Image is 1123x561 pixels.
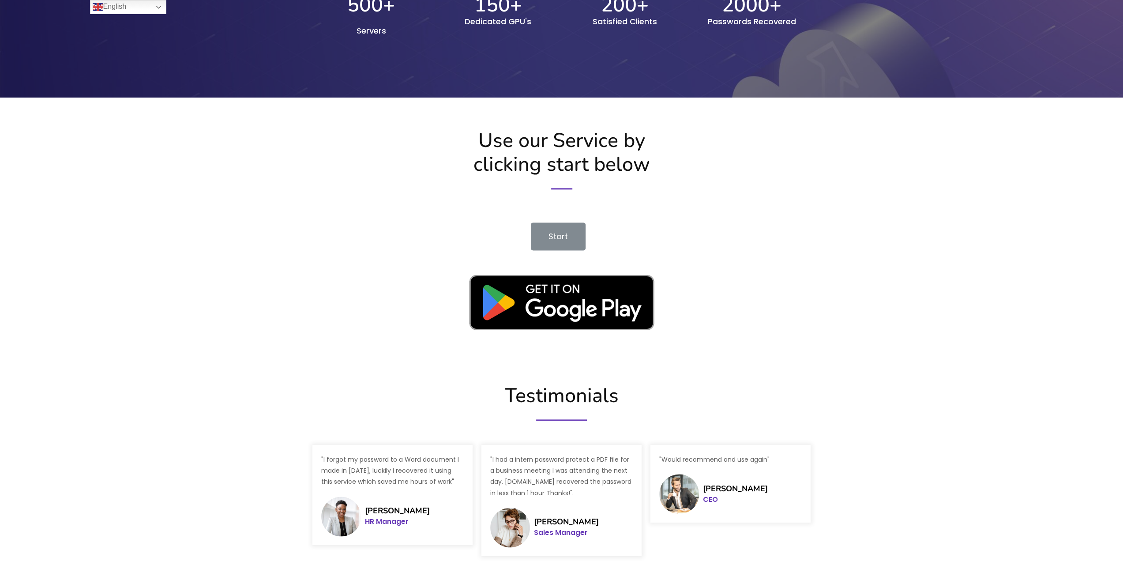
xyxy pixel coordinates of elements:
img: testimonial3 [659,474,699,514]
span: Sales Manager [534,527,588,538]
img: testimonial2 [490,508,530,547]
span: Passwords Recovered [708,16,796,27]
span: [PERSON_NAME] [534,516,599,527]
span: Dedicated GPU's [465,16,531,27]
img: en_badge_web_generic [456,261,668,343]
span: [PERSON_NAME] [703,483,768,494]
span: HR Manager [365,516,409,527]
h2: Testimonials [308,384,815,408]
p: "Would recommend and use again" [659,454,802,465]
p: "I had a intern password protect a PDF file for a business meeting I was attending the next day, ... [490,454,633,499]
span: Servers [357,25,386,36]
img: testimonial1 [321,497,361,536]
img: en [93,2,103,12]
span: [PERSON_NAME] [365,505,430,516]
a: Start [531,222,586,250]
span: CEO [703,494,718,505]
h2: Use our Service by clicking start below [456,129,668,177]
span: Satisfied Clients [593,16,657,27]
span: Start [548,231,568,242]
p: "I forgot my password to a Word document I made in [DATE], luckily I recovered it using this serv... [321,454,464,488]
